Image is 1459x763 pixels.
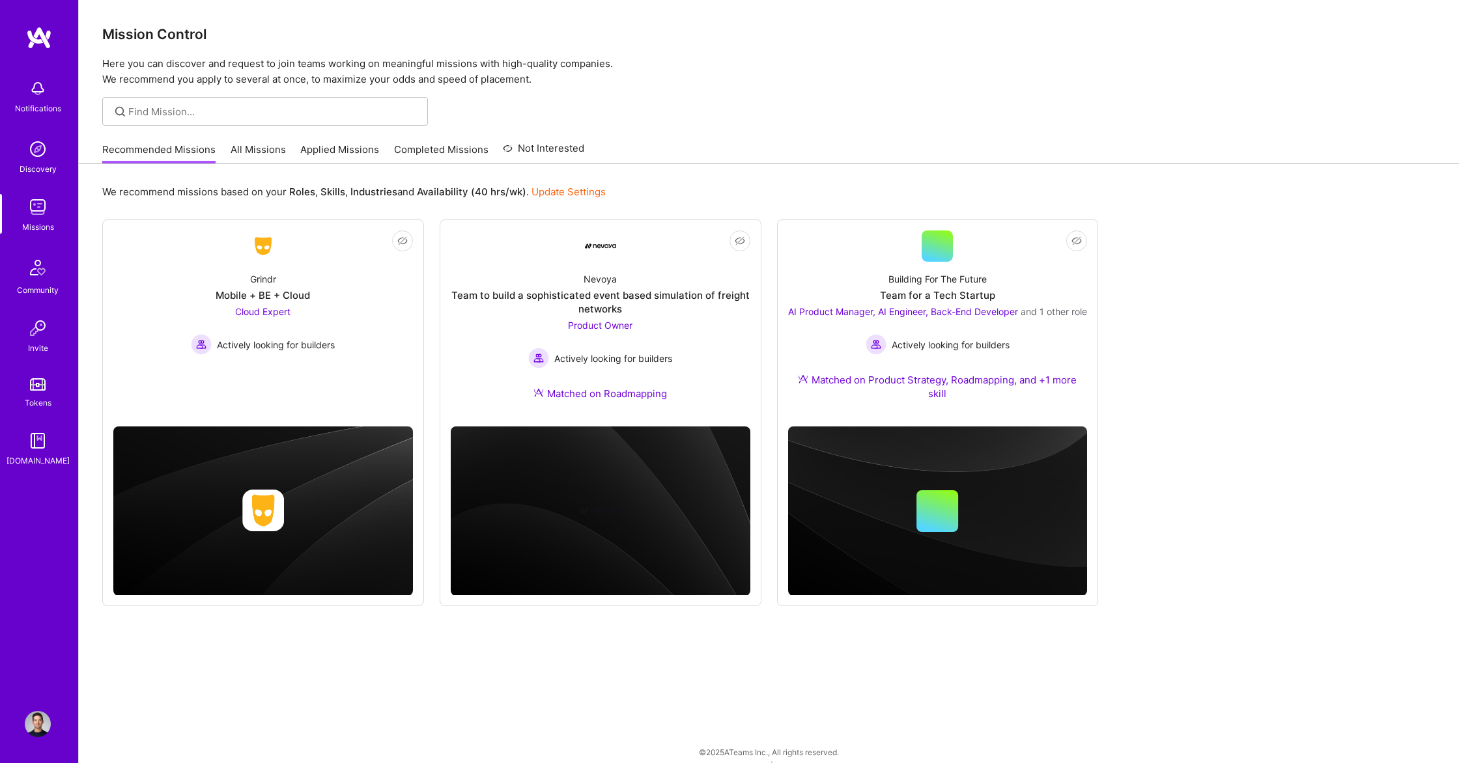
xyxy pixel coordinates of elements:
[584,272,617,286] div: Nevoya
[113,426,413,596] img: cover
[788,230,1088,416] a: Building For The FutureTeam for a Tech StartupAI Product Manager, AI Engineer, Back-End Developer...
[15,102,61,115] div: Notifications
[102,26,1436,42] h3: Mission Control
[25,194,51,220] img: teamwork
[25,711,51,737] img: User Avatar
[533,387,667,400] div: Matched on Roadmapping
[250,272,276,286] div: Grindr
[1071,236,1082,246] i: icon EyeClosed
[242,490,284,531] img: Company logo
[866,334,886,355] img: Actively looking for builders
[25,315,51,341] img: Invite
[880,288,995,302] div: Team for a Tech Startup
[788,306,1018,317] span: AI Product Manager, AI Engineer, Back-End Developer
[320,186,345,198] b: Skills
[20,162,57,176] div: Discovery
[1021,306,1087,317] span: and 1 other role
[191,334,212,355] img: Actively looking for builders
[128,105,418,118] input: Find Mission...
[26,26,52,49] img: logo
[788,426,1088,596] img: cover
[798,374,808,384] img: Ateam Purple Icon
[216,288,310,302] div: Mobile + BE + Cloud
[22,252,53,283] img: Community
[231,143,286,164] a: All Missions
[451,426,750,596] img: cover
[7,454,70,467] div: [DOMAIN_NAME]
[235,306,290,317] span: Cloud Expert
[888,272,987,286] div: Building For The Future
[417,186,526,198] b: Availability (40 hrs/wk)
[28,341,48,355] div: Invite
[102,185,606,199] p: We recommend missions based on your , , and .
[528,348,549,368] img: Actively looking for builders
[554,352,672,365] span: Actively looking for builders
[735,236,745,246] i: icon EyeClosed
[397,236,408,246] i: icon EyeClosed
[22,220,54,234] div: Missions
[533,387,544,398] img: Ateam Purple Icon
[25,428,51,454] img: guide book
[248,234,279,258] img: Company Logo
[451,230,750,416] a: Company LogoNevoyaTeam to build a sophisticated event based simulation of freight networksProduct...
[350,186,397,198] b: Industries
[289,186,315,198] b: Roles
[451,288,750,316] div: Team to build a sophisticated event based simulation of freight networks
[503,141,584,164] a: Not Interested
[531,186,606,198] a: Update Settings
[300,143,379,164] a: Applied Missions
[113,104,128,119] i: icon SearchGrey
[17,283,59,297] div: Community
[568,320,632,331] span: Product Owner
[25,76,51,102] img: bell
[217,338,335,352] span: Actively looking for builders
[102,143,216,164] a: Recommended Missions
[21,711,54,737] a: User Avatar
[580,490,621,532] img: Company logo
[30,378,46,391] img: tokens
[102,56,1436,87] p: Here you can discover and request to join teams working on meaningful missions with high-quality ...
[585,243,616,249] img: Company Logo
[25,136,51,162] img: discovery
[394,143,489,164] a: Completed Missions
[892,338,1010,352] span: Actively looking for builders
[25,396,51,409] div: Tokens
[113,230,413,408] a: Company LogoGrindrMobile + BE + CloudCloud Expert Actively looking for buildersActively looking f...
[788,373,1088,400] div: Matched on Product Strategy, Roadmapping, and +1 more skill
